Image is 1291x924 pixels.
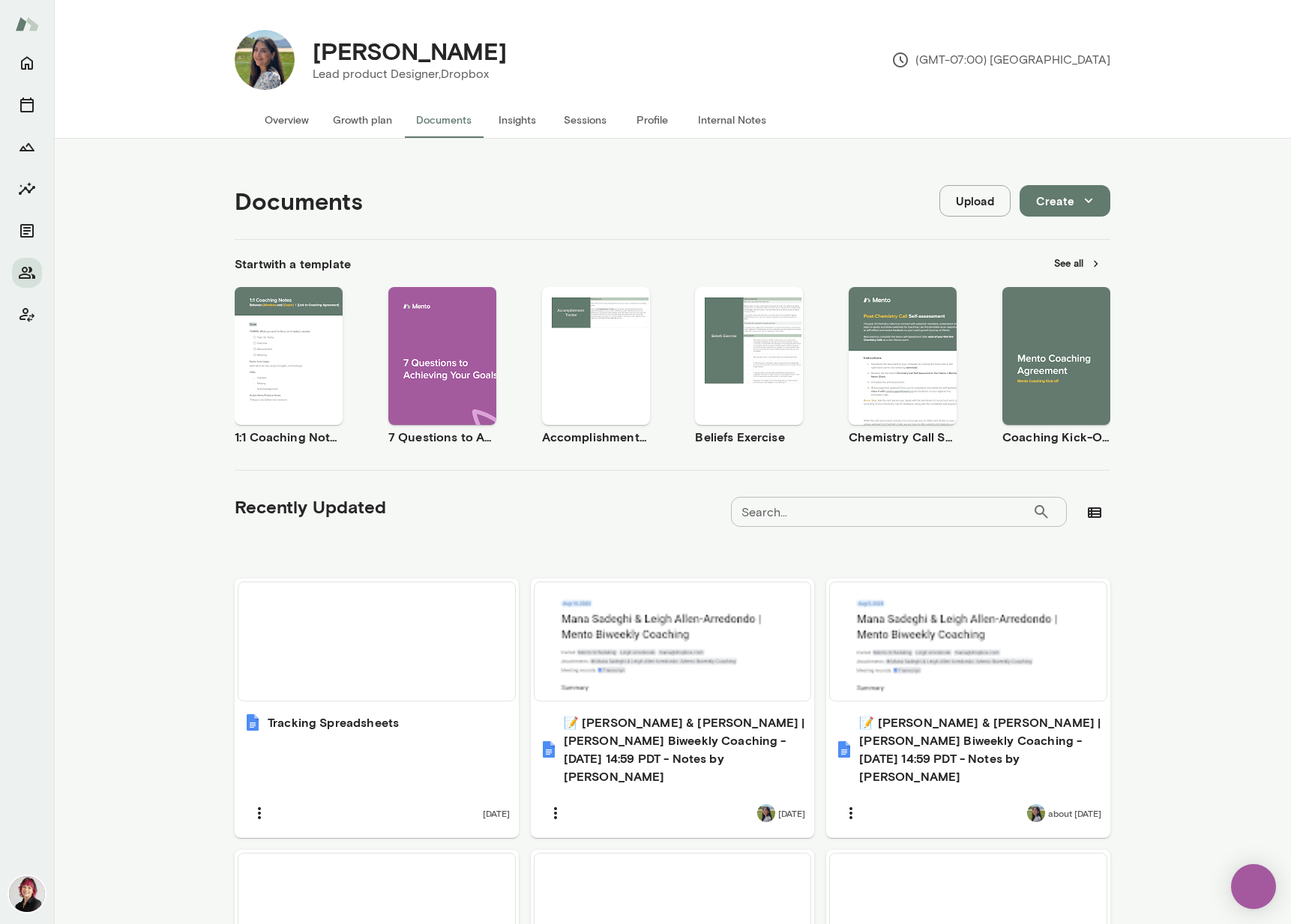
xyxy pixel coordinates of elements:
button: Members [12,258,42,288]
img: Mento [15,10,39,38]
button: See all [1045,252,1110,275]
button: Insights [484,102,551,138]
button: Insights [12,174,42,204]
img: Leigh Allen-Arredondo [9,876,45,912]
h4: [PERSON_NAME] [313,37,507,65]
h5: Recently Updated [235,495,386,519]
button: Profile [619,102,686,138]
p: Lead product Designer, Dropbox [313,65,507,83]
img: 📝 Mana Sadeghi & Leigh Allen-Arredondo | Mento Biweekly Coaching - 2025/08/05 14:59 PDT - Notes b... [835,740,853,758]
h6: 📝 [PERSON_NAME] & [PERSON_NAME] | [PERSON_NAME] Biweekly Coaching - [DATE] 14:59 PDT - Notes by [... [564,713,806,785]
button: Growth Plan [12,132,42,162]
h6: Tracking Spreadsheets [268,713,399,731]
h6: 7 Questions to Achieving Your Goals [388,428,496,446]
button: Upload [939,185,1011,217]
button: Sessions [12,90,42,120]
span: [DATE] [778,807,805,819]
h6: Beliefs Exercise [695,428,803,446]
button: Internal Notes [686,102,778,138]
h6: Chemistry Call Self-Assessment [Coaches only] [849,428,957,446]
h6: Accomplishment Tracker [542,428,650,446]
img: Mana Sadeghi [1027,804,1045,822]
button: Growth plan [321,102,404,138]
h6: 1:1 Coaching Notes [235,428,343,446]
button: Home [12,48,42,78]
h6: 📝 [PERSON_NAME] & [PERSON_NAME] | [PERSON_NAME] Biweekly Coaching - [DATE] 14:59 PDT - Notes by [... [859,713,1101,785]
button: Documents [12,216,42,246]
p: (GMT-07:00) [GEOGRAPHIC_DATA] [891,51,1110,69]
button: Create [1020,185,1110,217]
span: about [DATE] [1048,807,1101,819]
h6: Coaching Kick-Off | Coaching Agreement [1002,428,1110,446]
button: Sessions [551,102,619,138]
button: Client app [12,300,42,330]
h4: Documents [235,187,363,215]
img: Mana Sadeghi [235,30,295,90]
h6: Start with a template [235,255,351,273]
button: Documents [404,102,484,138]
img: Tracking Spreadsheets [244,713,262,731]
img: Mana Sadeghi [757,804,775,822]
img: 📝 Mana Sadeghi & Leigh Allen-Arredondo | Mento Biweekly Coaching - 2025/08/19 14:59 PDT - Notes b... [540,740,558,758]
span: [DATE] [483,807,510,819]
button: Overview [253,102,321,138]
